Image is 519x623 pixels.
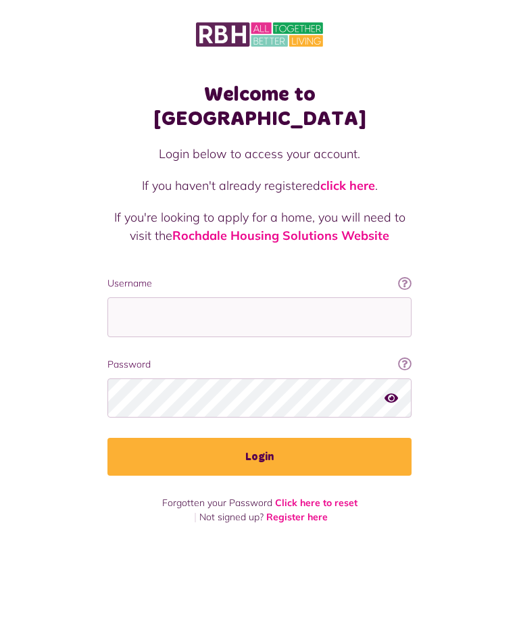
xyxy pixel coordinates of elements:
h1: Welcome to [GEOGRAPHIC_DATA] [107,82,412,131]
p: Login below to access your account. [107,145,412,163]
p: If you haven't already registered . [107,176,412,195]
label: Username [107,276,412,291]
span: Not signed up? [199,511,264,523]
label: Password [107,357,412,372]
span: Forgotten your Password [162,497,272,509]
a: Register here [266,511,328,523]
a: Click here to reset [275,497,357,509]
p: If you're looking to apply for a home, you will need to visit the [107,208,412,245]
img: MyRBH [196,20,323,49]
a: Rochdale Housing Solutions Website [172,228,389,243]
button: Login [107,438,412,476]
a: click here [320,178,375,193]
